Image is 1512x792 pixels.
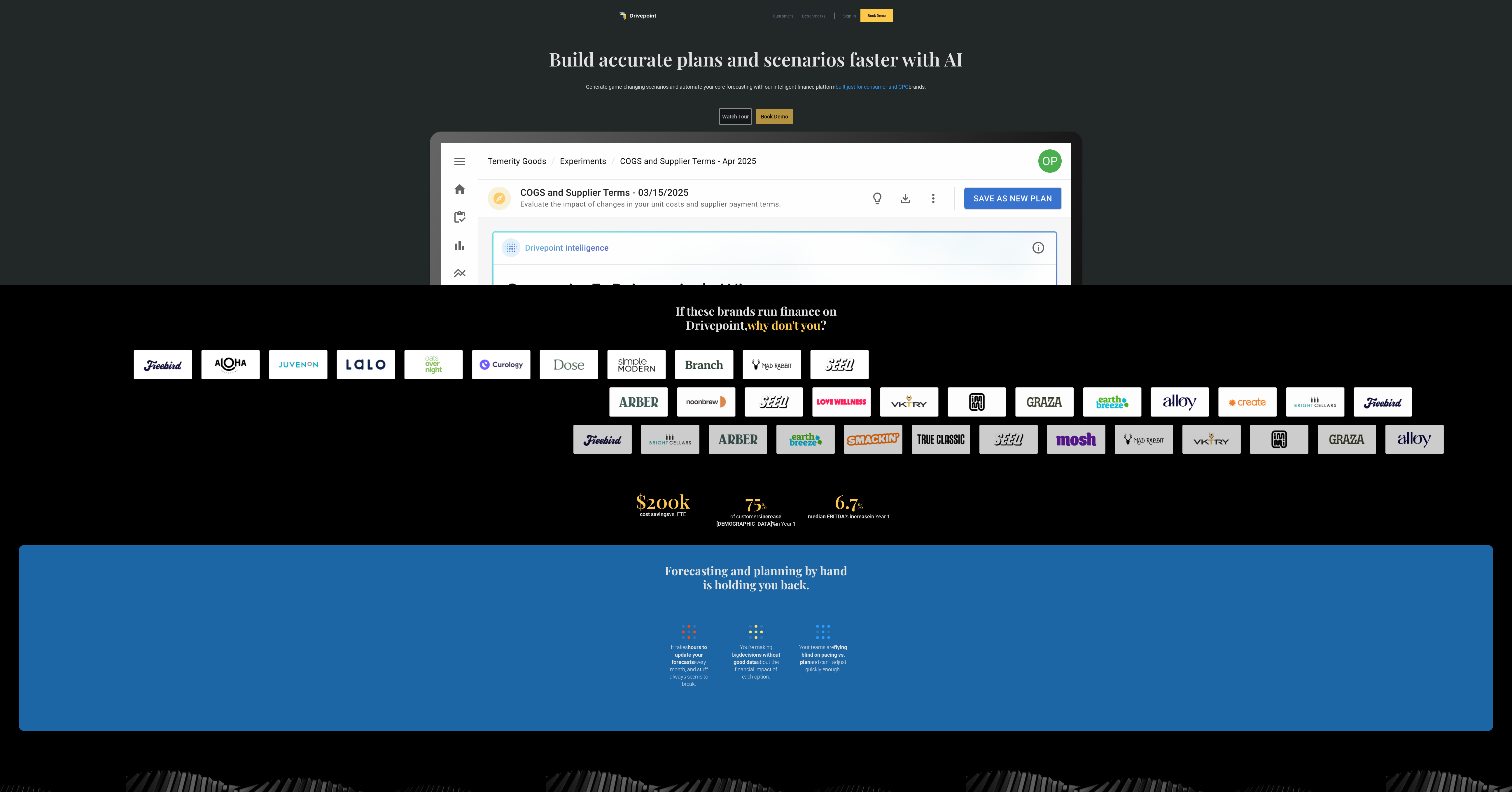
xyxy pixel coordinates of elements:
span: why don't you [747,317,820,333]
a: Customers [770,12,796,20]
div: of customers in Year 1 [712,513,800,527]
a: Book Demo [860,9,893,22]
span: built just for consumer and CPG [836,84,909,90]
a: home [619,12,656,20]
a: Benchmarks [799,12,829,20]
div: in Year 1 [808,513,890,520]
p: Generate game-changing scenarios and automate your core forecasting with our intelligent finance ... [488,83,1024,90]
p: It takes every month, and stuff always seems to break. [665,644,713,688]
div: vs. FTE [640,510,686,518]
span: % [858,501,863,510]
div: $200k [636,494,690,508]
span: 6.7 [835,489,858,513]
a: Watch Tour [719,108,752,125]
p: You’re making big about the financial impact of each option. [732,644,780,680]
strong: cost savings [640,511,669,517]
a: Book Demo [756,109,793,124]
strong: decisions without good data [734,652,780,665]
span: % [762,501,767,510]
h4: If these brands run finance on Drivepoint, ? [672,304,840,332]
span: Build accurate plans and scenarios faster with AI [488,48,1024,82]
span: 75 [745,489,762,513]
h4: Forecasting and planning by hand is holding you back. [660,564,852,592]
a: Sign In [840,12,859,20]
strong: flying blind on pacing vs. plan [800,644,847,665]
p: Your teams are and can’t adjust quickly enough. [799,644,847,673]
strong: hours to update your forecasts [672,644,707,665]
strong: median EBITDA% increase [808,513,870,520]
